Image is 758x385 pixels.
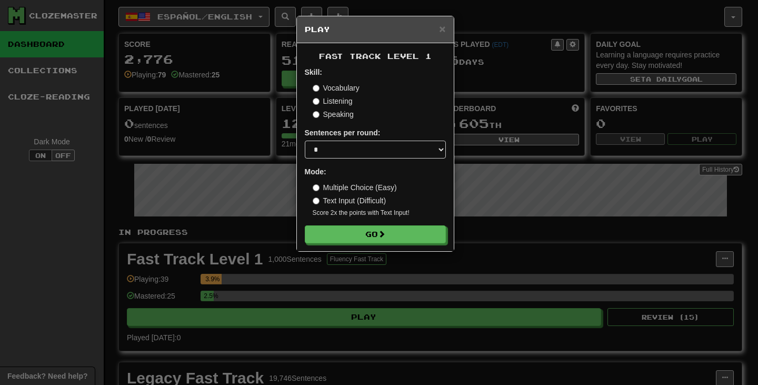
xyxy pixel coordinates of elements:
span: × [439,23,445,35]
input: Text Input (Difficult) [313,198,320,204]
label: Sentences per round: [305,127,381,138]
label: Speaking [313,109,354,120]
input: Multiple Choice (Easy) [313,184,320,191]
label: Text Input (Difficult) [313,195,386,206]
label: Listening [313,96,353,106]
button: Close [439,23,445,34]
strong: Skill: [305,68,322,76]
span: Fast Track Level 1 [319,52,432,61]
label: Vocabulary [313,83,360,93]
small: Score 2x the points with Text Input ! [313,209,446,218]
input: Speaking [313,111,320,118]
button: Go [305,225,446,243]
h5: Play [305,24,446,35]
label: Multiple Choice (Easy) [313,182,397,193]
input: Listening [313,98,320,105]
strong: Mode: [305,167,326,176]
input: Vocabulary [313,85,320,92]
